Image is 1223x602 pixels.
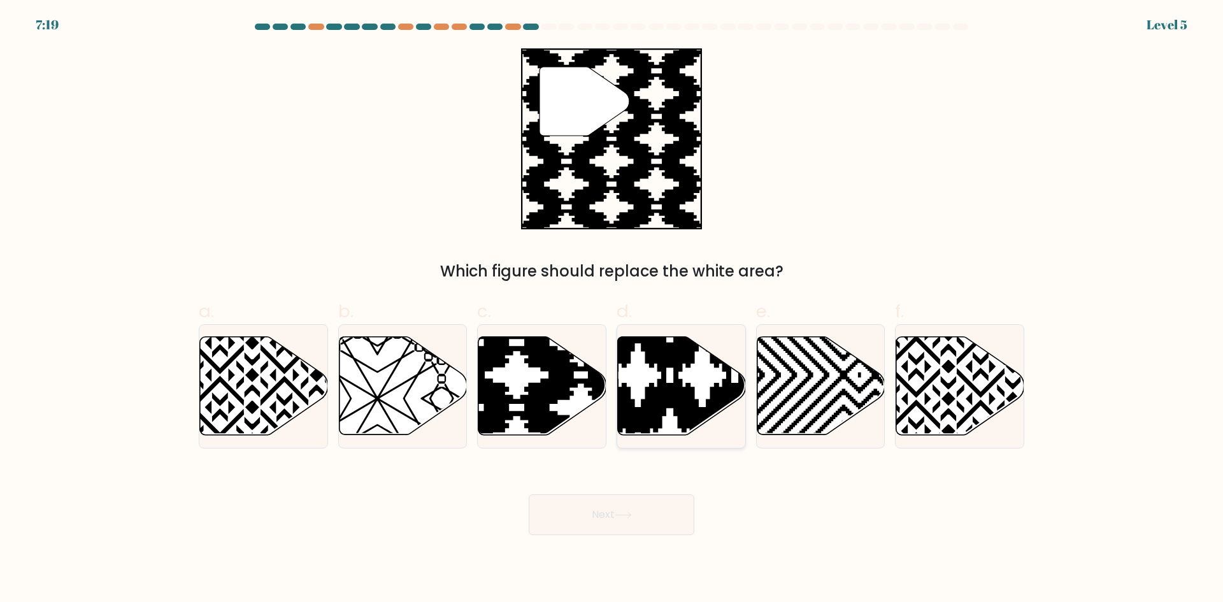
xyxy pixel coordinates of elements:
[36,15,59,34] div: 7:19
[477,299,491,324] span: c.
[895,299,904,324] span: f.
[540,67,629,136] g: "
[617,299,632,324] span: d.
[529,494,694,535] button: Next
[756,299,770,324] span: e.
[1147,15,1187,34] div: Level 5
[338,299,354,324] span: b.
[199,299,214,324] span: a.
[206,260,1017,283] div: Which figure should replace the white area?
